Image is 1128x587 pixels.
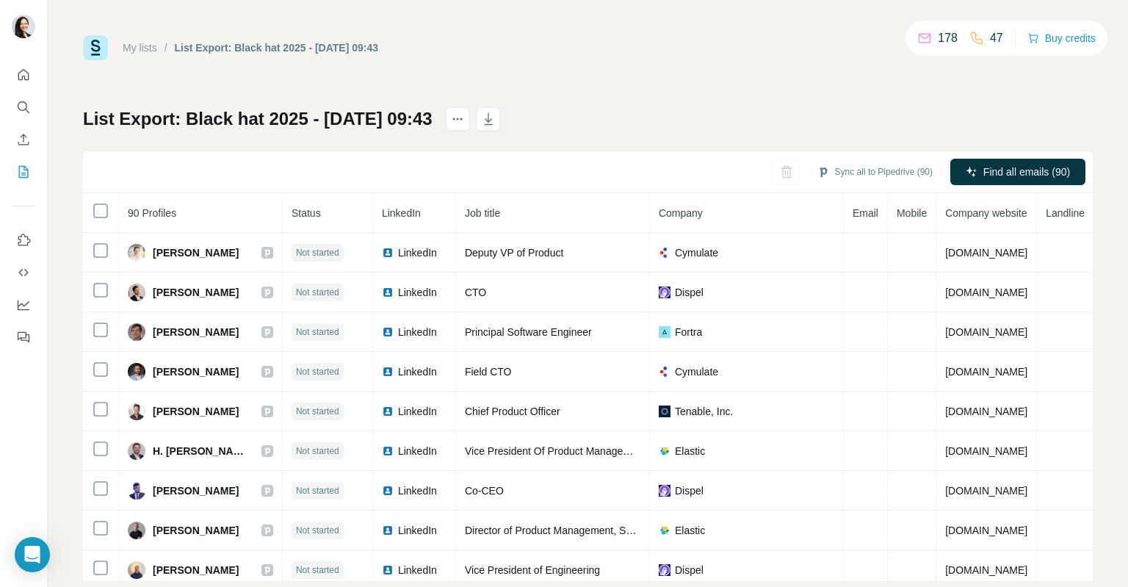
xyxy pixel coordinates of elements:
span: [DOMAIN_NAME] [945,406,1027,417]
button: Search [12,94,35,120]
img: LinkedIn logo [382,247,394,259]
span: Find all emails (90) [983,165,1070,179]
span: LinkedIn [398,325,437,339]
button: Quick start [12,62,35,88]
img: Avatar [128,323,145,341]
p: 178 [938,29,958,47]
img: Avatar [128,561,145,579]
span: Landline [1046,207,1085,219]
span: [DOMAIN_NAME] [945,326,1027,338]
span: Director of Product Management, Security - Generative AI And Machine Learning [465,525,833,536]
span: Mobile [897,207,927,219]
span: Not started [296,286,339,299]
span: LinkedIn [398,563,437,577]
span: [PERSON_NAME] [153,523,239,538]
span: LinkedIn [398,523,437,538]
span: Cymulate [675,364,718,379]
span: Dispel [675,285,704,300]
img: LinkedIn logo [382,326,394,338]
span: [PERSON_NAME] [153,245,239,260]
li: / [164,40,167,55]
span: Not started [296,325,339,339]
span: Co-CEO [465,485,504,497]
a: My lists [123,42,157,54]
img: Avatar [128,442,145,460]
img: company-logo [659,326,670,338]
span: CTO [465,287,486,298]
img: LinkedIn logo [382,287,394,298]
span: [PERSON_NAME] [153,483,239,498]
span: Job title [465,207,500,219]
div: List Export: Black hat 2025 - [DATE] 09:43 [175,40,378,55]
img: Surfe Logo [83,35,108,60]
span: [PERSON_NAME] [153,404,239,419]
p: 47 [990,29,1003,47]
span: Not started [296,444,339,458]
img: LinkedIn logo [382,485,394,497]
img: LinkedIn logo [382,445,394,457]
span: [PERSON_NAME] [153,364,239,379]
span: Email [853,207,878,219]
span: Elastic [675,523,705,538]
span: [DOMAIN_NAME] [945,247,1027,259]
span: [DOMAIN_NAME] [945,485,1027,497]
span: Principal Software Engineer [465,326,592,338]
img: Avatar [128,482,145,500]
img: company-logo [659,287,670,298]
span: [DOMAIN_NAME] [945,287,1027,298]
span: Not started [296,365,339,378]
img: LinkedIn logo [382,406,394,417]
button: Buy credits [1027,28,1096,48]
button: Feedback [12,324,35,350]
span: LinkedIn [398,483,437,498]
img: company-logo [659,366,670,378]
span: Dispel [675,483,704,498]
span: [PERSON_NAME] [153,563,239,577]
span: Not started [296,246,339,259]
img: company-logo [659,525,670,536]
img: Avatar [128,284,145,301]
img: LinkedIn logo [382,525,394,536]
span: [DOMAIN_NAME] [945,525,1027,536]
span: Field CTO [465,366,512,378]
img: company-logo [659,564,670,576]
span: Chief Product Officer [465,406,560,417]
img: LinkedIn logo [382,564,394,576]
span: H. [PERSON_NAME] [153,444,247,458]
div: Open Intercom Messenger [15,537,50,572]
span: [DOMAIN_NAME] [945,564,1027,576]
img: LinkedIn logo [382,366,394,378]
button: Use Surfe on LinkedIn [12,227,35,253]
span: LinkedIn [382,207,421,219]
span: Not started [296,484,339,497]
span: [PERSON_NAME] [153,285,239,300]
img: company-logo [659,247,670,259]
span: Company website [945,207,1027,219]
span: Tenable, Inc. [675,404,733,419]
button: Dashboard [12,292,35,318]
button: My lists [12,159,35,185]
button: Enrich CSV [12,126,35,153]
span: [DOMAIN_NAME] [945,445,1027,457]
button: Use Surfe API [12,259,35,286]
span: LinkedIn [398,364,437,379]
img: company-logo [659,406,670,417]
span: Cymulate [675,245,718,260]
span: Dispel [675,563,704,577]
span: Not started [296,563,339,577]
span: Not started [296,405,339,418]
span: LinkedIn [398,404,437,419]
button: Find all emails (90) [950,159,1085,185]
img: Avatar [12,15,35,38]
span: LinkedIn [398,444,437,458]
span: [PERSON_NAME] [153,325,239,339]
span: [DOMAIN_NAME] [945,366,1027,378]
button: Sync all to Pipedrive (90) [807,161,943,183]
span: 90 Profiles [128,207,176,219]
span: Fortra [675,325,702,339]
span: Deputy VP of Product [465,247,563,259]
span: Not started [296,524,339,537]
img: Avatar [128,522,145,539]
span: Vice President Of Product Management [465,445,646,457]
span: LinkedIn [398,245,437,260]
